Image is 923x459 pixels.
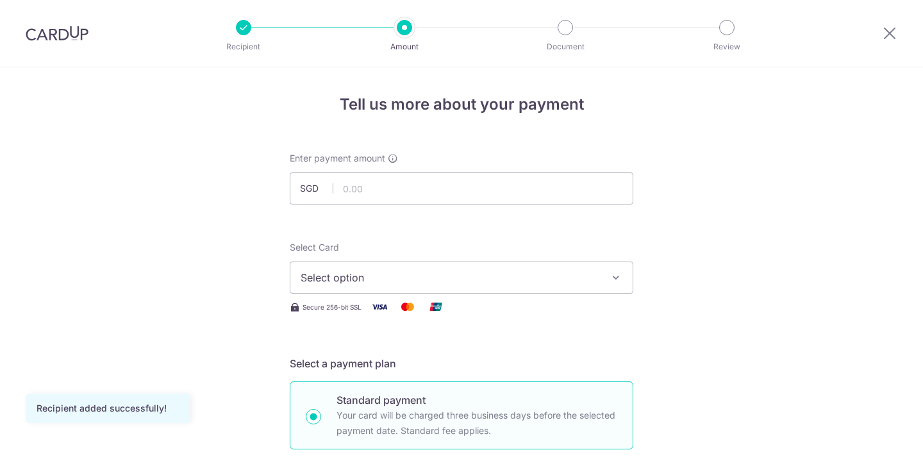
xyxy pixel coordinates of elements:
[26,26,88,41] img: CardUp
[196,40,291,53] p: Recipient
[357,40,452,53] p: Amount
[290,262,633,294] button: Select option
[37,402,179,415] div: Recipient added successfully!
[290,152,385,165] span: Enter payment amount
[290,172,633,204] input: 0.00
[367,299,392,315] img: Visa
[290,356,633,371] h5: Select a payment plan
[679,40,774,53] p: Review
[303,302,362,312] span: Secure 256-bit SSL
[337,408,617,438] p: Your card will be charged three business days before the selected payment date. Standard fee appl...
[300,182,333,195] span: SGD
[395,299,420,315] img: Mastercard
[290,242,339,253] span: translation missing: en.payables.payment_networks.credit_card.summary.labels.select_card
[423,299,449,315] img: Union Pay
[290,93,633,116] h4: Tell us more about your payment
[518,40,613,53] p: Document
[301,270,599,285] span: Select option
[337,392,617,408] p: Standard payment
